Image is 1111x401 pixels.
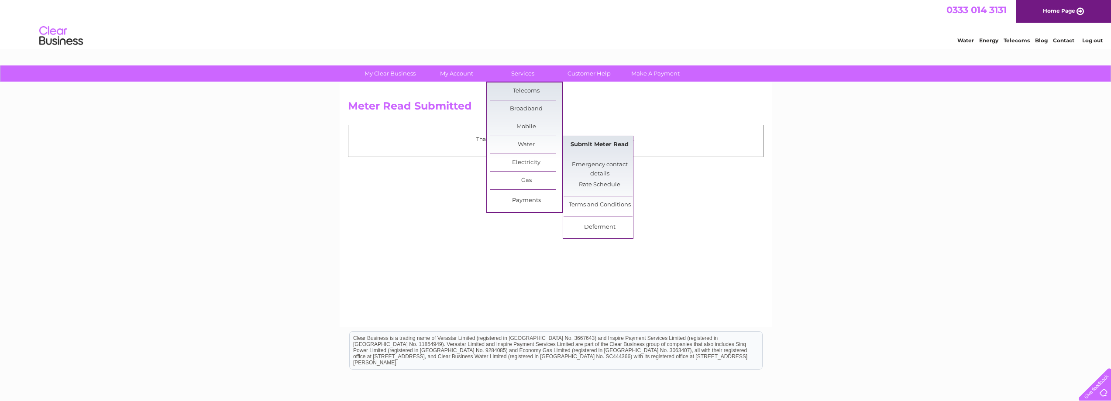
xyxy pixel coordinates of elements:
[348,100,764,117] h2: Meter Read Submitted
[564,136,636,154] a: Submit Meter Read
[350,5,762,42] div: Clear Business is a trading name of Verastar Limited (registered in [GEOGRAPHIC_DATA] No. 3667643...
[490,136,562,154] a: Water
[39,23,83,49] img: logo.png
[1053,37,1074,44] a: Contact
[564,219,636,236] a: Deferment
[946,4,1007,15] a: 0333 014 3131
[619,65,691,82] a: Make A Payment
[979,37,998,44] a: Energy
[487,65,559,82] a: Services
[490,100,562,118] a: Broadband
[354,65,426,82] a: My Clear Business
[564,196,636,214] a: Terms and Conditions
[490,154,562,171] a: Electricity
[1035,37,1048,44] a: Blog
[490,118,562,136] a: Mobile
[957,37,974,44] a: Water
[490,192,562,209] a: Payments
[564,176,636,194] a: Rate Schedule
[553,65,625,82] a: Customer Help
[564,156,636,174] a: Emergency contact details
[490,172,562,189] a: Gas
[1082,37,1103,44] a: Log out
[420,65,492,82] a: My Account
[1004,37,1030,44] a: Telecoms
[490,82,562,100] a: Telecoms
[353,135,759,143] p: Thank you for your time, your meter read has been received.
